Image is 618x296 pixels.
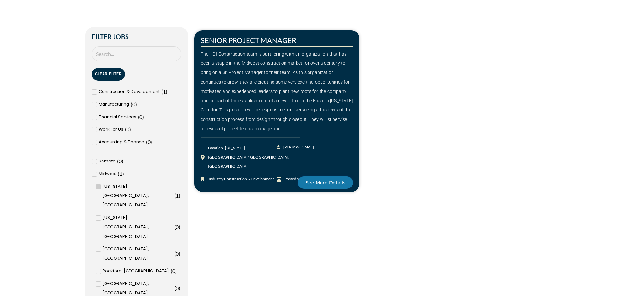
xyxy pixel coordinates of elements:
span: ) [179,251,180,257]
span: ( [161,88,163,95]
span: ( [171,268,172,274]
div: The HGI Construction team is partnering with an organization that has been a staple in the Midwes... [201,49,353,134]
span: 0 [119,158,122,164]
span: ( [117,158,119,164]
span: 1 [176,192,179,199]
span: See More Details [306,180,345,185]
span: 0 [176,224,179,230]
h2: Filter Jobs [92,33,181,40]
span: ( [174,251,176,257]
span: ) [179,224,180,230]
span: [US_STATE][GEOGRAPHIC_DATA], [GEOGRAPHIC_DATA] [103,213,173,241]
span: ) [179,285,180,291]
span: ( [118,171,119,177]
span: [GEOGRAPHIC_DATA], [GEOGRAPHIC_DATA] [103,244,173,263]
span: 0 [176,285,179,291]
span: Manufacturing [99,100,129,109]
input: Search Job [92,46,181,62]
span: Rockford, [GEOGRAPHIC_DATA] [103,266,169,276]
span: Construction & Development [99,87,160,97]
span: Financial Services [99,112,136,122]
span: 0 [176,251,179,257]
span: 1 [163,88,166,95]
span: ( [138,114,139,120]
span: ) [122,158,123,164]
span: ) [135,101,137,107]
a: SENIOR PROJECT MANAGER [201,36,296,45]
span: ) [179,192,180,199]
span: 0 [132,101,135,107]
span: ( [146,139,148,145]
a: [PERSON_NAME] [277,143,315,152]
span: ( [174,192,176,199]
span: Accounting & Finance [99,137,144,147]
span: Midwest [99,169,116,179]
span: ) [166,88,167,95]
span: ) [129,126,131,132]
span: 0 [172,268,175,274]
span: [US_STATE][GEOGRAPHIC_DATA], [GEOGRAPHIC_DATA] [103,182,173,210]
span: ) [142,114,144,120]
span: ) [151,139,152,145]
span: 0 [127,126,129,132]
button: Clear Filter [92,68,125,81]
a: See More Details [298,176,353,189]
span: 1 [119,171,122,177]
span: Work For Us [99,125,123,134]
span: ) [175,268,177,274]
span: Remote [99,157,115,166]
span: ) [122,171,124,177]
span: ( [125,126,127,132]
span: 0 [148,139,151,145]
span: 0 [139,114,142,120]
span: ( [174,285,176,291]
div: Location : [US_STATE][GEOGRAPHIC_DATA]/[GEOGRAPHIC_DATA], [GEOGRAPHIC_DATA] [208,143,284,171]
span: ( [131,101,132,107]
span: [PERSON_NAME] [282,143,314,152]
span: ( [174,224,176,230]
